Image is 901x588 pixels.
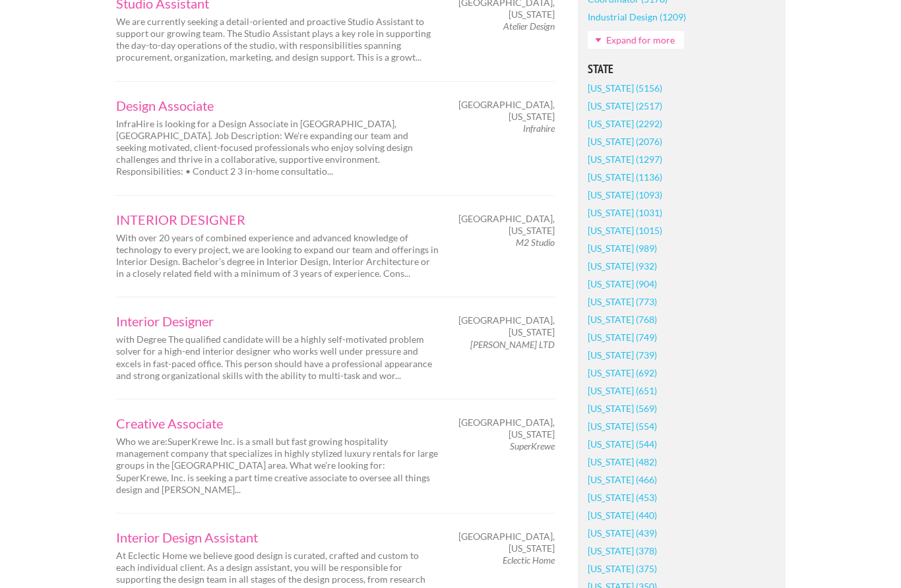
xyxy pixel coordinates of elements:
[588,97,662,115] a: [US_STATE] (2517)
[588,524,657,542] a: [US_STATE] (439)
[588,63,776,75] h5: State
[503,554,555,566] em: Eclectic Home
[116,436,439,496] p: Who we are:SuperKrewe Inc. is a small but fast growing hospitality management company that specia...
[503,20,555,32] em: Atelier Design
[588,186,662,204] a: [US_STATE] (1093)
[116,118,439,178] p: InfraHire is looking for a Design Associate in [GEOGRAPHIC_DATA], [GEOGRAPHIC_DATA]. Job Descript...
[116,99,439,112] a: Design Associate
[510,440,555,452] em: SuperKrewe
[116,232,439,280] p: With over 20 years of combined experience and advanced knowledge of technology to every project, ...
[588,506,657,524] a: [US_STATE] (440)
[588,221,662,239] a: [US_STATE] (1015)
[588,364,657,382] a: [US_STATE] (692)
[588,346,657,364] a: [US_STATE] (739)
[116,16,439,64] p: We are currently seeking a detail-oriented and proactive Studio Assistant to support our growing ...
[516,237,555,248] em: M2 Studio
[588,168,662,186] a: [US_STATE] (1136)
[588,453,657,471] a: [US_STATE] (482)
[588,310,657,328] a: [US_STATE] (768)
[116,213,439,226] a: INTERIOR DESIGNER
[588,382,657,399] a: [US_STATE] (651)
[458,213,555,237] span: [GEOGRAPHIC_DATA], [US_STATE]
[116,531,439,544] a: Interior Design Assistant
[588,399,657,417] a: [US_STATE] (569)
[588,204,662,221] a: [US_STATE] (1031)
[588,293,657,310] a: [US_STATE] (773)
[588,150,662,168] a: [US_STATE] (1297)
[588,542,657,560] a: [US_STATE] (378)
[588,488,657,506] a: [US_STATE] (453)
[588,79,662,97] a: [US_STATE] (5156)
[588,115,662,132] a: [US_STATE] (2292)
[458,99,555,123] span: [GEOGRAPHIC_DATA], [US_STATE]
[588,8,686,26] a: Industrial Design (1209)
[588,435,657,453] a: [US_STATE] (544)
[588,31,684,49] a: Expand for more
[458,531,555,554] span: [GEOGRAPHIC_DATA], [US_STATE]
[588,275,657,293] a: [US_STATE] (904)
[458,314,555,338] span: [GEOGRAPHIC_DATA], [US_STATE]
[116,334,439,382] p: with Degree The qualified candidate will be a highly self-motivated problem solver for a high-end...
[116,314,439,328] a: Interior Designer
[588,471,657,488] a: [US_STATE] (466)
[588,328,657,346] a: [US_STATE] (749)
[588,132,662,150] a: [US_STATE] (2076)
[588,257,657,275] a: [US_STATE] (932)
[458,417,555,440] span: [GEOGRAPHIC_DATA], [US_STATE]
[588,560,657,577] a: [US_STATE] (375)
[470,339,555,350] em: [PERSON_NAME] LTD
[588,239,657,257] a: [US_STATE] (989)
[116,417,439,430] a: Creative Associate
[588,417,657,435] a: [US_STATE] (554)
[523,123,555,134] em: Infrahire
